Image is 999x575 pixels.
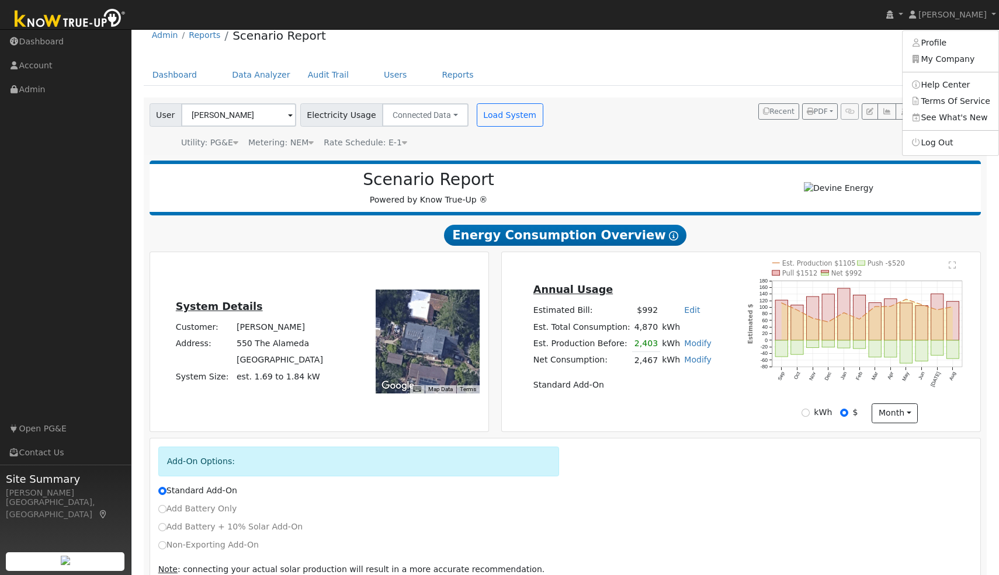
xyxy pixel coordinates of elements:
rect: onclick="" [915,340,928,361]
td: Net Consumption: [531,352,632,369]
text: Apr [886,371,895,380]
div: [GEOGRAPHIC_DATA], [GEOGRAPHIC_DATA] [6,496,125,521]
button: Recent [758,103,799,120]
td: System Size [234,368,325,385]
td: Estimated Bill: [531,302,632,319]
a: Edit [684,305,700,315]
text: Feb [855,371,863,381]
h2: Scenario Report [161,170,696,190]
a: Users [375,64,416,86]
rect: onclick="" [822,294,834,340]
rect: onclick="" [869,302,881,340]
a: Log Out [903,135,998,151]
img: Google [379,378,417,393]
a: Terms Of Service [903,93,998,109]
text: -20 [761,344,768,350]
text: -80 [761,364,768,370]
rect: onclick="" [931,340,944,356]
rect: onclick="" [775,340,788,357]
circle: onclick="" [796,309,798,311]
rect: onclick="" [884,340,897,357]
div: Powered by Know True-Up ® [155,170,702,206]
rect: onclick="" [869,340,881,357]
span: Energy Consumption Overview [444,225,686,246]
circle: onclick="" [952,306,954,308]
text: [DATE] [929,371,941,388]
div: Utility: PG&E [181,137,238,149]
a: Modify [684,339,712,348]
text:  [949,261,956,269]
td: [PERSON_NAME] [234,319,325,336]
label: $ [852,406,858,419]
rect: onclick="" [900,303,913,340]
td: $992 [632,302,660,319]
img: retrieve [61,556,70,565]
td: Est. Total Consumption: [531,319,632,335]
circle: onclick="" [890,305,892,307]
td: 4,870 [632,319,660,335]
button: Connected Data [382,103,469,127]
td: 550 The Alameda [234,336,325,352]
div: Metering: NEM [248,137,314,149]
span: : connecting your actual solar production will result in a more accurate recommendation. [158,564,545,574]
text: Dec [823,371,832,382]
button: Map Data [428,385,453,393]
td: Standard Add-On [531,377,713,393]
text: 40 [762,324,768,330]
a: Open this area in Google Maps (opens a new window) [379,378,417,393]
text: Jan [840,371,848,381]
text: 80 [762,311,768,316]
button: Keyboard shortcuts [413,385,421,393]
rect: onclick="" [900,340,913,363]
text: 140 [759,291,768,297]
circle: onclick="" [781,302,782,304]
td: Address: [174,336,234,352]
a: Modify [684,355,712,364]
text: Est. Production $1105 [782,259,856,267]
circle: onclick="" [843,312,845,313]
input: Add Battery + 10% Solar Add-On [158,523,166,531]
text: 120 [759,298,768,304]
div: [PERSON_NAME] [6,487,125,499]
text: Oct [793,371,802,381]
rect: onclick="" [884,299,897,340]
u: System Details [176,301,263,312]
circle: onclick="" [874,306,876,308]
text: Jun [917,371,926,381]
a: Scenario Report [233,29,326,43]
u: Annual Usage [533,284,613,295]
text: Estimated $ [747,304,754,344]
span: Electricity Usage [300,103,383,127]
circle: onclick="" [936,309,938,311]
input: Non-Exporting Add-On [158,541,166,549]
text: Aug [948,371,958,381]
td: 2,403 [632,335,660,352]
span: Alias: HE1N [324,138,407,147]
text: Push -$520 [868,259,905,267]
rect: onclick="" [807,340,819,348]
text: 160 [759,284,768,290]
td: Customer: [174,319,234,336]
a: Audit Trail [299,64,358,86]
a: Help Center [903,76,998,93]
rect: onclick="" [807,297,819,340]
a: Reports [189,30,220,40]
text: Pull $1512 [782,269,817,277]
text: -60 [761,357,768,363]
label: Add Battery + 10% Solar Add-On [158,521,303,533]
text: Mar [870,371,879,381]
text: 20 [762,330,768,336]
rect: onclick="" [791,305,803,340]
rect: onclick="" [947,340,959,358]
input: Add Battery Only [158,505,166,513]
text: 0 [765,337,768,343]
rect: onclick="" [838,340,850,348]
input: kWh [802,409,810,417]
circle: onclick="" [906,298,907,300]
td: kWh [660,352,682,369]
span: est. 1.69 to 1.84 kW [237,372,320,381]
td: kWh [660,319,714,335]
td: [GEOGRAPHIC_DATA] [234,352,325,368]
text: -40 [761,350,768,356]
a: Data Analyzer [223,64,299,86]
